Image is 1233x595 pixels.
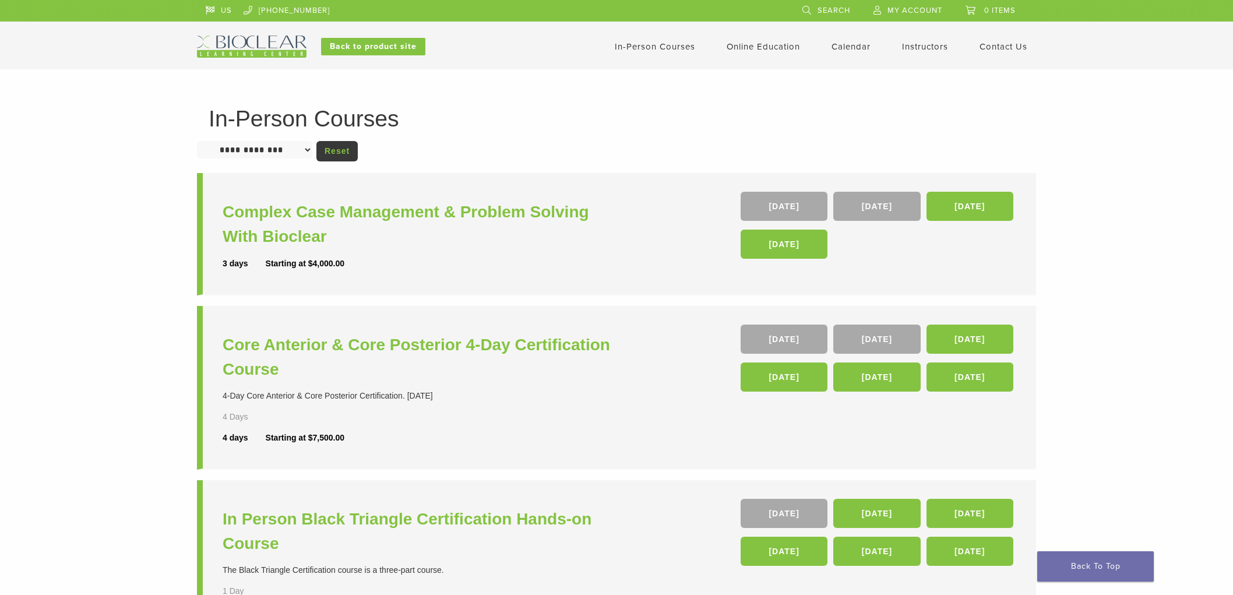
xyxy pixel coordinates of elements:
a: Online Education [727,41,800,52]
a: [DATE] [833,499,920,528]
a: [DATE] [926,499,1013,528]
a: [DATE] [926,362,1013,392]
div: 4-Day Core Anterior & Core Posterior Certification. [DATE] [223,390,619,402]
a: Back to product site [321,38,425,55]
a: [DATE] [741,325,827,354]
div: , , , , , [741,499,1016,572]
div: 4 days [223,432,266,444]
div: The Black Triangle Certification course is a three-part course. [223,564,619,576]
a: [DATE] [926,192,1013,221]
span: My Account [887,6,942,15]
a: Reset [316,141,358,161]
div: 4 Days [223,411,282,423]
div: Starting at $7,500.00 [266,432,344,444]
a: Back To Top [1037,551,1154,582]
a: Instructors [902,41,948,52]
div: , , , , , [741,325,1016,397]
a: Complex Case Management & Problem Solving With Bioclear [223,200,619,249]
a: [DATE] [741,537,827,566]
a: [DATE] [926,537,1013,566]
a: In Person Black Triangle Certification Hands-on Course [223,507,619,556]
a: In-Person Courses [615,41,695,52]
a: Calendar [832,41,871,52]
div: Starting at $4,000.00 [266,258,344,270]
a: [DATE] [741,362,827,392]
a: Core Anterior & Core Posterior 4-Day Certification Course [223,333,619,382]
a: [DATE] [926,325,1013,354]
a: [DATE] [833,325,920,354]
a: [DATE] [833,537,920,566]
span: Search [818,6,850,15]
h1: In-Person Courses [209,107,1024,130]
a: [DATE] [741,499,827,528]
img: Bioclear [197,36,307,58]
a: [DATE] [833,362,920,392]
span: 0 items [984,6,1016,15]
a: Contact Us [980,41,1027,52]
a: [DATE] [741,230,827,259]
a: [DATE] [741,192,827,221]
a: [DATE] [833,192,920,221]
div: 3 days [223,258,266,270]
div: , , , [741,192,1016,265]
